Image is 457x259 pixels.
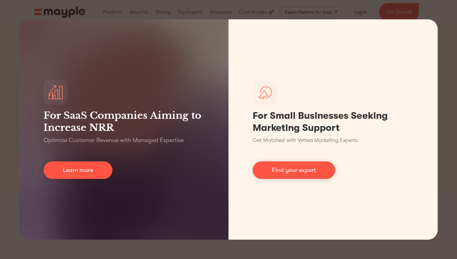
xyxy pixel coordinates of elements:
[253,136,358,144] p: Get Matched with Vetted Marketing Experts
[44,161,112,179] a: Learn more
[44,136,184,144] p: Optimize Customer Revenue with Managed Expertise
[253,161,335,179] a: Find your expert
[253,110,413,134] h1: For Small Businesses Seeking Marketing Support
[44,109,204,134] h3: For SaaS Companies Aiming to Increase NRR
